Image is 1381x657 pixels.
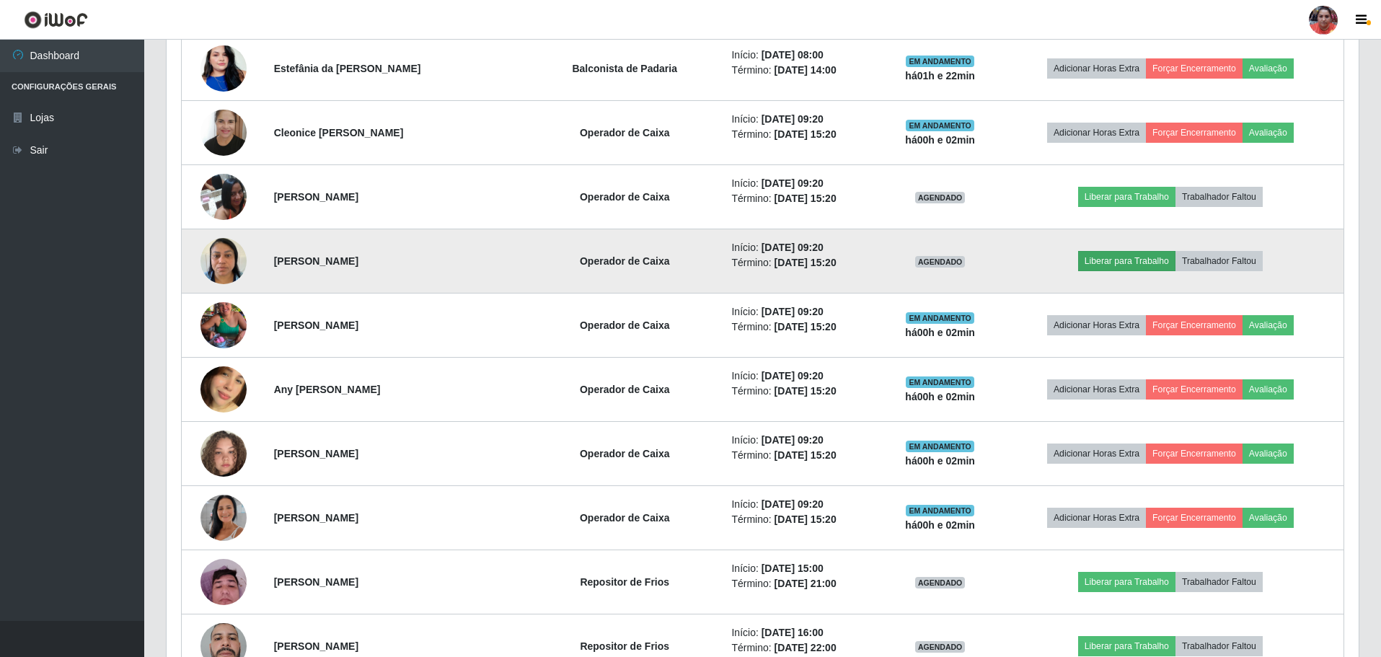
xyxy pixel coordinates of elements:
[200,413,247,495] img: 1751065972861.jpeg
[731,176,874,191] li: Início:
[274,448,358,459] strong: [PERSON_NAME]
[906,441,974,452] span: EM ANDAMENTO
[274,576,358,588] strong: [PERSON_NAME]
[1047,379,1146,400] button: Adicionar Horas Extra
[274,640,358,652] strong: [PERSON_NAME]
[906,376,974,388] span: EM ANDAMENTO
[1078,251,1175,271] button: Liberar para Trabalho
[1078,187,1175,207] button: Liberar para Trabalho
[731,48,874,63] li: Início:
[1047,123,1146,143] button: Adicionar Horas Extra
[731,255,874,270] li: Término:
[775,257,837,268] time: [DATE] 15:20
[274,319,358,331] strong: [PERSON_NAME]
[905,391,975,402] strong: há 00 h e 02 min
[731,127,874,142] li: Término:
[915,256,966,268] span: AGENDADO
[580,576,669,588] strong: Repositor de Frios
[762,627,824,638] time: [DATE] 16:00
[1078,636,1175,656] button: Liberar para Trabalho
[200,102,247,164] img: 1727450734629.jpeg
[580,191,670,203] strong: Operador de Caixa
[731,304,874,319] li: Início:
[762,563,824,574] time: [DATE] 15:00
[731,497,874,512] li: Início:
[762,306,824,317] time: [DATE] 09:20
[905,519,975,531] strong: há 00 h e 02 min
[731,63,874,78] li: Término:
[731,433,874,448] li: Início:
[274,255,358,267] strong: [PERSON_NAME]
[1243,444,1294,464] button: Avaliação
[775,128,837,140] time: [DATE] 15:20
[762,113,824,125] time: [DATE] 09:20
[1146,58,1243,79] button: Forçar Encerramento
[1243,123,1294,143] button: Avaliação
[580,640,669,652] strong: Repositor de Frios
[906,120,974,131] span: EM ANDAMENTO
[572,63,677,74] strong: Balconista de Padaria
[1243,508,1294,528] button: Avaliação
[1146,444,1243,464] button: Forçar Encerramento
[1078,572,1175,592] button: Liberar para Trabalho
[731,512,874,527] li: Término:
[274,191,358,203] strong: [PERSON_NAME]
[731,640,874,656] li: Término:
[580,319,670,331] strong: Operador de Caixa
[1243,58,1294,79] button: Avaliação
[1047,58,1146,79] button: Adicionar Horas Extra
[1146,123,1243,143] button: Forçar Encerramento
[580,512,670,524] strong: Operador de Caixa
[1175,187,1263,207] button: Trabalhador Faltou
[905,327,975,338] strong: há 00 h e 02 min
[731,240,874,255] li: Início:
[200,27,247,110] img: 1705535567021.jpeg
[200,348,247,431] img: 1749252865377.jpeg
[1243,315,1294,335] button: Avaliação
[775,385,837,397] time: [DATE] 15:20
[731,369,874,384] li: Início:
[200,551,247,612] img: 1748283755662.jpeg
[906,505,974,516] span: EM ANDAMENTO
[274,127,404,138] strong: Cleonice [PERSON_NAME]
[1175,572,1263,592] button: Trabalhador Faltou
[915,641,966,653] span: AGENDADO
[731,384,874,399] li: Término:
[274,63,421,74] strong: Estefânia da [PERSON_NAME]
[274,512,358,524] strong: [PERSON_NAME]
[200,284,247,366] img: 1744399618911.jpeg
[762,242,824,253] time: [DATE] 09:20
[1175,251,1263,271] button: Trabalhador Faltou
[905,70,975,81] strong: há 01 h e 22 min
[915,577,966,588] span: AGENDADO
[775,513,837,525] time: [DATE] 15:20
[200,230,247,291] img: 1754146149925.jpeg
[731,448,874,463] li: Término:
[1146,315,1243,335] button: Forçar Encerramento
[580,255,670,267] strong: Operador de Caixa
[775,642,837,653] time: [DATE] 22:00
[731,625,874,640] li: Início:
[580,127,670,138] strong: Operador de Caixa
[1047,508,1146,528] button: Adicionar Horas Extra
[731,576,874,591] li: Término:
[1047,315,1146,335] button: Adicionar Horas Extra
[762,498,824,510] time: [DATE] 09:20
[762,370,824,382] time: [DATE] 09:20
[731,561,874,576] li: Início:
[762,177,824,189] time: [DATE] 09:20
[24,11,88,29] img: CoreUI Logo
[775,449,837,461] time: [DATE] 15:20
[1047,444,1146,464] button: Adicionar Horas Extra
[731,191,874,206] li: Término:
[906,56,974,67] span: EM ANDAMENTO
[915,192,966,203] span: AGENDADO
[775,193,837,204] time: [DATE] 15:20
[580,448,670,459] strong: Operador de Caixa
[762,49,824,61] time: [DATE] 08:00
[274,384,381,395] strong: Any [PERSON_NAME]
[905,134,975,146] strong: há 00 h e 02 min
[731,112,874,127] li: Início:
[200,477,247,559] img: 1743778813300.jpeg
[775,64,837,76] time: [DATE] 14:00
